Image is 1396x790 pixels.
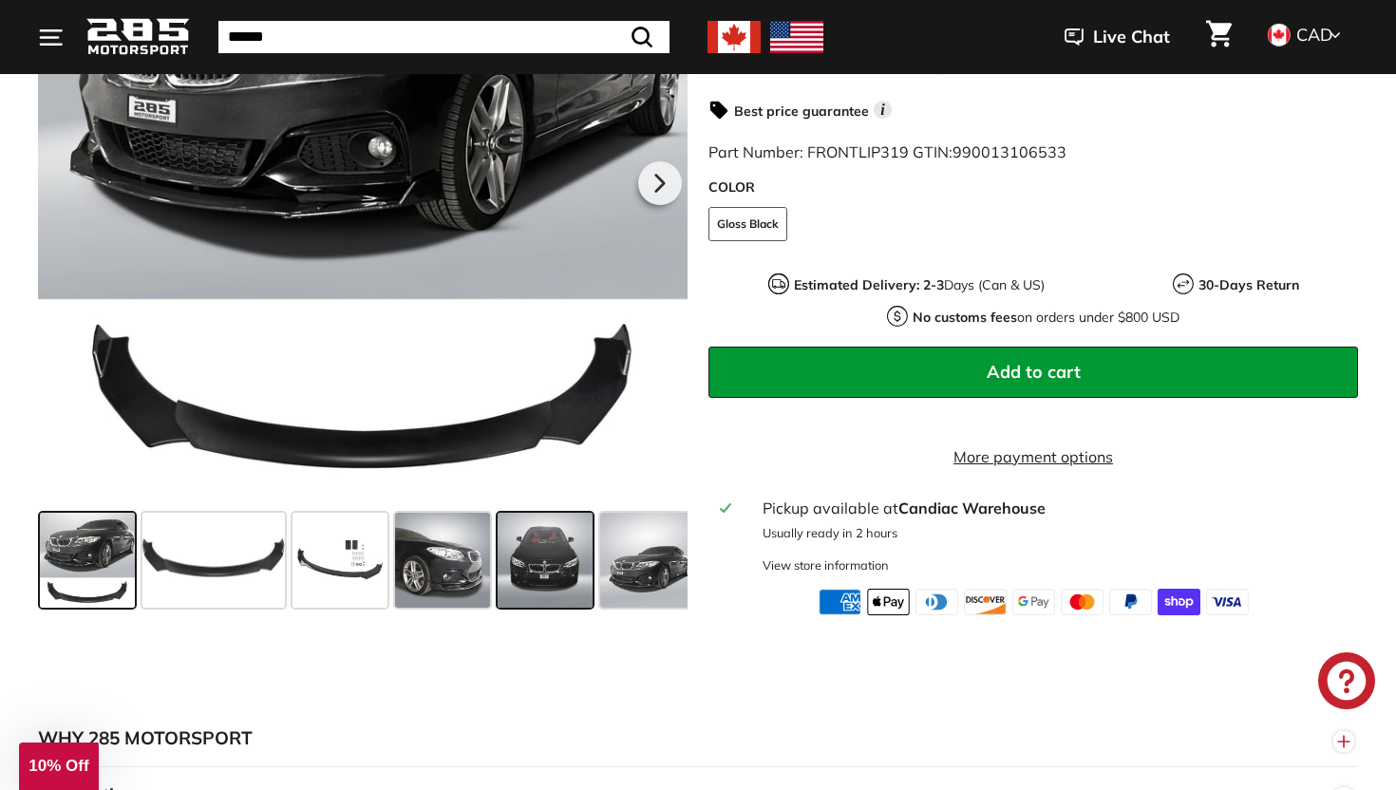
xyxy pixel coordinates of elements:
span: CAD [1296,24,1332,46]
img: master [1061,589,1104,615]
img: diners_club [915,589,958,615]
p: Days (Can & US) [794,275,1045,295]
img: visa [1206,589,1249,615]
button: Add to cart [708,347,1358,398]
strong: Estimated Delivery: 2-3 [794,276,944,293]
button: Live Chat [1040,13,1195,61]
label: COLOR [708,178,1358,197]
a: More payment options [708,445,1358,468]
img: paypal [1109,589,1152,615]
p: on orders under $800 USD [913,308,1179,328]
span: Part Number: FRONTLIP319 GTIN: [708,142,1066,161]
img: shopify_pay [1158,589,1200,615]
p: Usually ready in 2 hours [763,524,1348,542]
img: discover [964,589,1007,615]
div: 10% Off [19,743,99,790]
div: View store information [763,556,889,574]
img: Logo_285_Motorsport_areodynamics_components [85,15,190,60]
button: WHY 285 MOTORSPORT [38,710,1358,767]
img: google_pay [1012,589,1055,615]
a: Cart [1195,5,1243,69]
inbox-online-store-chat: Shopify online store chat [1312,652,1381,714]
span: Add to cart [987,361,1081,383]
strong: No customs fees [913,309,1017,326]
span: 990013106533 [953,142,1066,161]
input: Search [218,21,670,53]
span: 10% Off [28,757,88,775]
div: Pickup available at [763,497,1348,519]
strong: Best price guarantee [734,103,869,120]
img: apple_pay [867,589,910,615]
span: Live Chat [1093,25,1170,49]
strong: Candiac Warehouse [898,498,1046,517]
img: american_express [819,589,861,615]
span: i [874,101,892,119]
strong: 30-Days Return [1198,276,1299,293]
